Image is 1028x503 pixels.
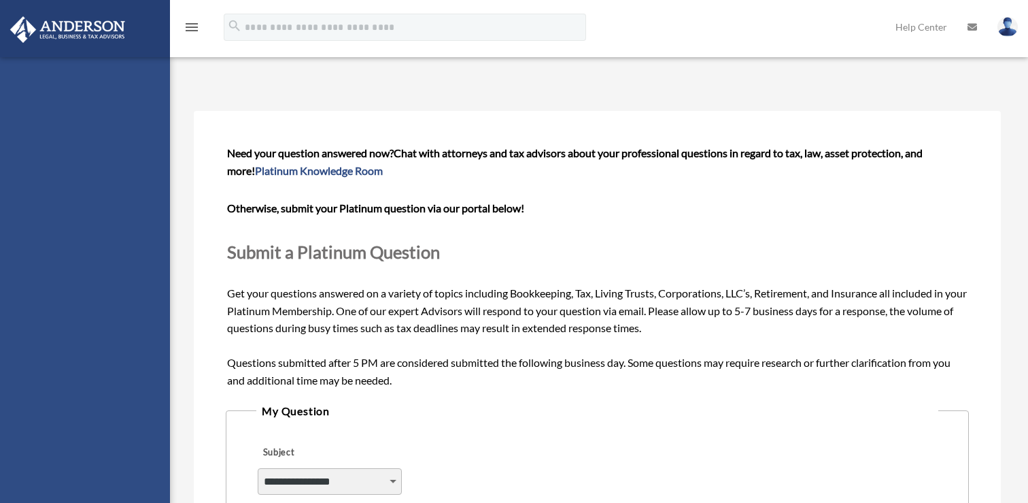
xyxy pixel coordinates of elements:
span: Need your question answered now? [227,146,394,159]
legend: My Question [256,402,938,421]
a: Platinum Knowledge Room [255,164,383,177]
img: User Pic [997,17,1018,37]
b: Otherwise, submit your Platinum question via our portal below! [227,201,524,214]
a: menu [184,24,200,35]
span: Get your questions answered on a variety of topics including Bookkeeping, Tax, Living Trusts, Cor... [227,146,967,387]
img: Anderson Advisors Platinum Portal [6,16,129,43]
i: search [227,18,242,33]
i: menu [184,19,200,35]
label: Subject [258,443,387,462]
span: Chat with attorneys and tax advisors about your professional questions in regard to tax, law, ass... [227,146,923,177]
span: Submit a Platinum Question [227,242,440,262]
